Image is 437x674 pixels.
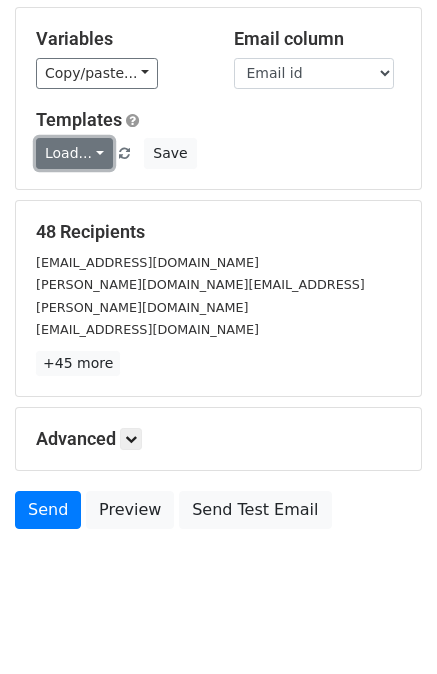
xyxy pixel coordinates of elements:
[144,138,196,169] button: Save
[36,221,401,243] h5: 48 Recipients
[36,428,401,450] h5: Advanced
[36,58,158,89] a: Copy/paste...
[234,28,402,50] h5: Email column
[179,491,331,529] a: Send Test Email
[15,491,81,529] a: Send
[36,28,204,50] h5: Variables
[86,491,174,529] a: Preview
[36,255,259,270] small: [EMAIL_ADDRESS][DOMAIN_NAME]
[36,322,259,337] small: [EMAIL_ADDRESS][DOMAIN_NAME]
[36,351,120,376] a: +45 more
[36,138,113,169] a: Load...
[36,277,365,315] small: [PERSON_NAME][DOMAIN_NAME][EMAIL_ADDRESS][PERSON_NAME][DOMAIN_NAME]
[337,578,437,674] iframe: Chat Widget
[36,109,122,130] a: Templates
